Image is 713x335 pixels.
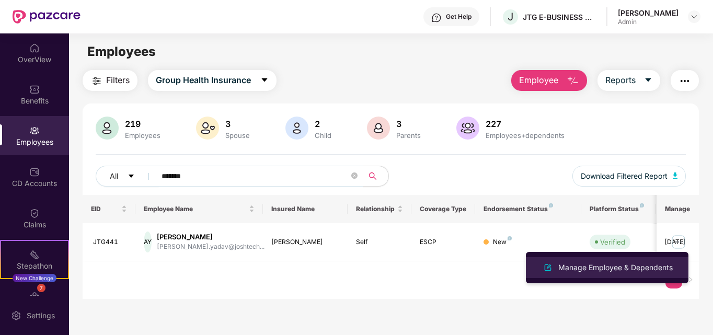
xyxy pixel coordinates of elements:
div: Admin [618,18,678,26]
div: [PERSON_NAME] [271,237,340,247]
span: Employee [519,74,558,87]
span: right [687,276,694,283]
div: Manage Employee & Dependents [556,262,675,273]
div: [PERSON_NAME] [618,8,678,18]
button: search [363,166,389,187]
span: Group Health Insurance [156,74,251,87]
div: JTG441 [93,237,128,247]
img: svg+xml;base64,PHN2ZyB4bWxucz0iaHR0cDovL3d3dy53My5vcmcvMjAwMC9zdmciIHhtbG5zOnhsaW5rPSJodHRwOi8vd3... [673,172,678,179]
div: [PERSON_NAME].yadav@joshtech... [157,242,264,252]
div: 3 [394,119,423,129]
img: svg+xml;base64,PHN2ZyB4bWxucz0iaHR0cDovL3d3dy53My5vcmcvMjAwMC9zdmciIHhtbG5zOnhsaW5rPSJodHRwOi8vd3... [456,117,479,140]
img: svg+xml;base64,PHN2ZyB4bWxucz0iaHR0cDovL3d3dy53My5vcmcvMjAwMC9zdmciIHhtbG5zOnhsaW5rPSJodHRwOi8vd3... [542,261,554,274]
span: Download Filtered Report [581,170,668,182]
img: svg+xml;base64,PHN2ZyBpZD0iSG9tZSIgeG1sbnM9Imh0dHA6Ly93d3cudzMub3JnLzIwMDAvc3ZnIiB3aWR0aD0iMjAiIG... [29,43,40,53]
span: All [110,170,118,182]
span: Reports [605,74,636,87]
div: 219 [123,119,163,129]
img: svg+xml;base64,PHN2ZyBpZD0iSGVscC0zMngzMiIgeG1sbnM9Imh0dHA6Ly93d3cudzMub3JnLzIwMDAvc3ZnIiB3aWR0aD... [431,13,442,23]
span: caret-down [260,76,269,85]
th: Relationship [348,195,411,223]
div: 227 [484,119,567,129]
div: ESCP [420,237,467,247]
img: svg+xml;base64,PHN2ZyB4bWxucz0iaHR0cDovL3d3dy53My5vcmcvMjAwMC9zdmciIHdpZHRoPSIyNCIgaGVpZ2h0PSIyNC... [678,75,691,87]
div: [PERSON_NAME] [157,232,264,242]
div: Verified [600,237,625,247]
img: svg+xml;base64,PHN2ZyB4bWxucz0iaHR0cDovL3d3dy53My5vcmcvMjAwMC9zdmciIHdpZHRoPSI4IiBoZWlnaHQ9IjgiIH... [508,236,512,240]
img: svg+xml;base64,PHN2ZyB4bWxucz0iaHR0cDovL3d3dy53My5vcmcvMjAwMC9zdmciIHhtbG5zOnhsaW5rPSJodHRwOi8vd3... [367,117,390,140]
th: Employee Name [135,195,263,223]
th: Coverage Type [411,195,475,223]
div: JTG E-BUSINESS SOFTWARE PRIVATE LIMITED [523,12,596,22]
img: svg+xml;base64,PHN2ZyB4bWxucz0iaHR0cDovL3d3dy53My5vcmcvMjAwMC9zdmciIHdpZHRoPSIyMSIgaGVpZ2h0PSIyMC... [29,249,40,260]
img: New Pazcare Logo [13,10,80,24]
div: New [493,237,512,247]
img: svg+xml;base64,PHN2ZyB4bWxucz0iaHR0cDovL3d3dy53My5vcmcvMjAwMC9zdmciIHhtbG5zOnhsaW5rPSJodHRwOi8vd3... [96,117,119,140]
button: Group Health Insurancecaret-down [148,70,277,91]
div: Child [313,131,333,140]
th: EID [83,195,136,223]
button: Employee [511,70,587,91]
div: Platform Status [590,205,647,213]
img: svg+xml;base64,PHN2ZyB4bWxucz0iaHR0cDovL3d3dy53My5vcmcvMjAwMC9zdmciIHdpZHRoPSIyNCIgaGVpZ2h0PSIyNC... [90,75,103,87]
button: Reportscaret-down [597,70,660,91]
span: search [363,172,383,180]
th: Manage [657,195,699,223]
div: New Challenge [13,274,56,282]
img: manageButton [670,234,687,250]
div: Parents [394,131,423,140]
img: svg+xml;base64,PHN2ZyB4bWxucz0iaHR0cDovL3d3dy53My5vcmcvMjAwMC9zdmciIHhtbG5zOnhsaW5rPSJodHRwOi8vd3... [567,75,579,87]
div: AY [144,232,152,252]
img: svg+xml;base64,PHN2ZyB4bWxucz0iaHR0cDovL3d3dy53My5vcmcvMjAwMC9zdmciIHdpZHRoPSI4IiBoZWlnaHQ9IjgiIH... [640,203,644,207]
button: Download Filtered Report [572,166,686,187]
span: Filters [106,74,130,87]
span: Employee Name [144,205,247,213]
span: Employees [87,44,156,59]
li: Next Page [682,272,699,288]
img: svg+xml;base64,PHN2ZyB4bWxucz0iaHR0cDovL3d3dy53My5vcmcvMjAwMC9zdmciIHhtbG5zOnhsaW5rPSJodHRwOi8vd3... [196,117,219,140]
img: svg+xml;base64,PHN2ZyBpZD0iQ0RfQWNjb3VudHMiIGRhdGEtbmFtZT0iQ0QgQWNjb3VudHMiIHhtbG5zPSJodHRwOi8vd3... [29,167,40,177]
img: svg+xml;base64,PHN2ZyBpZD0iQmVuZWZpdHMiIHhtbG5zPSJodHRwOi8vd3d3LnczLm9yZy8yMDAwL3N2ZyIgd2lkdGg9Ij... [29,84,40,95]
img: svg+xml;base64,PHN2ZyBpZD0iQ2xhaW0iIHhtbG5zPSJodHRwOi8vd3d3LnczLm9yZy8yMDAwL3N2ZyIgd2lkdGg9IjIwIi... [29,208,40,218]
div: Self [356,237,403,247]
span: caret-down [128,172,135,181]
button: right [682,272,699,288]
div: Get Help [446,13,471,21]
span: close-circle [351,172,358,179]
span: EID [91,205,120,213]
button: Allcaret-down [96,166,159,187]
span: J [508,10,513,23]
span: caret-down [644,76,652,85]
div: 7 [37,284,45,292]
div: 2 [313,119,333,129]
img: svg+xml;base64,PHN2ZyBpZD0iRHJvcGRvd24tMzJ4MzIiIHhtbG5zPSJodHRwOi8vd3d3LnczLm9yZy8yMDAwL3N2ZyIgd2... [690,13,698,21]
img: svg+xml;base64,PHN2ZyBpZD0iRW5kb3JzZW1lbnRzIiB4bWxucz0iaHR0cDovL3d3dy53My5vcmcvMjAwMC9zdmciIHdpZH... [29,291,40,301]
div: Stepathon [1,261,68,271]
div: Employees [123,131,163,140]
button: Filters [83,70,137,91]
span: close-circle [351,171,358,181]
div: 3 [223,119,252,129]
div: Settings [24,310,58,321]
img: svg+xml;base64,PHN2ZyBpZD0iU2V0dGluZy0yMHgyMCIgeG1sbnM9Imh0dHA6Ly93d3cudzMub3JnLzIwMDAvc3ZnIiB3aW... [11,310,21,321]
div: Endorsement Status [484,205,573,213]
div: Spouse [223,131,252,140]
span: Relationship [356,205,395,213]
img: svg+xml;base64,PHN2ZyB4bWxucz0iaHR0cDovL3d3dy53My5vcmcvMjAwMC9zdmciIHdpZHRoPSI4IiBoZWlnaHQ9IjgiIH... [549,203,553,207]
div: Employees+dependents [484,131,567,140]
img: svg+xml;base64,PHN2ZyB4bWxucz0iaHR0cDovL3d3dy53My5vcmcvMjAwMC9zdmciIHhtbG5zOnhsaW5rPSJodHRwOi8vd3... [285,117,308,140]
th: Insured Name [263,195,348,223]
img: svg+xml;base64,PHN2ZyBpZD0iRW1wbG95ZWVzIiB4bWxucz0iaHR0cDovL3d3dy53My5vcmcvMjAwMC9zdmciIHdpZHRoPS... [29,125,40,136]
